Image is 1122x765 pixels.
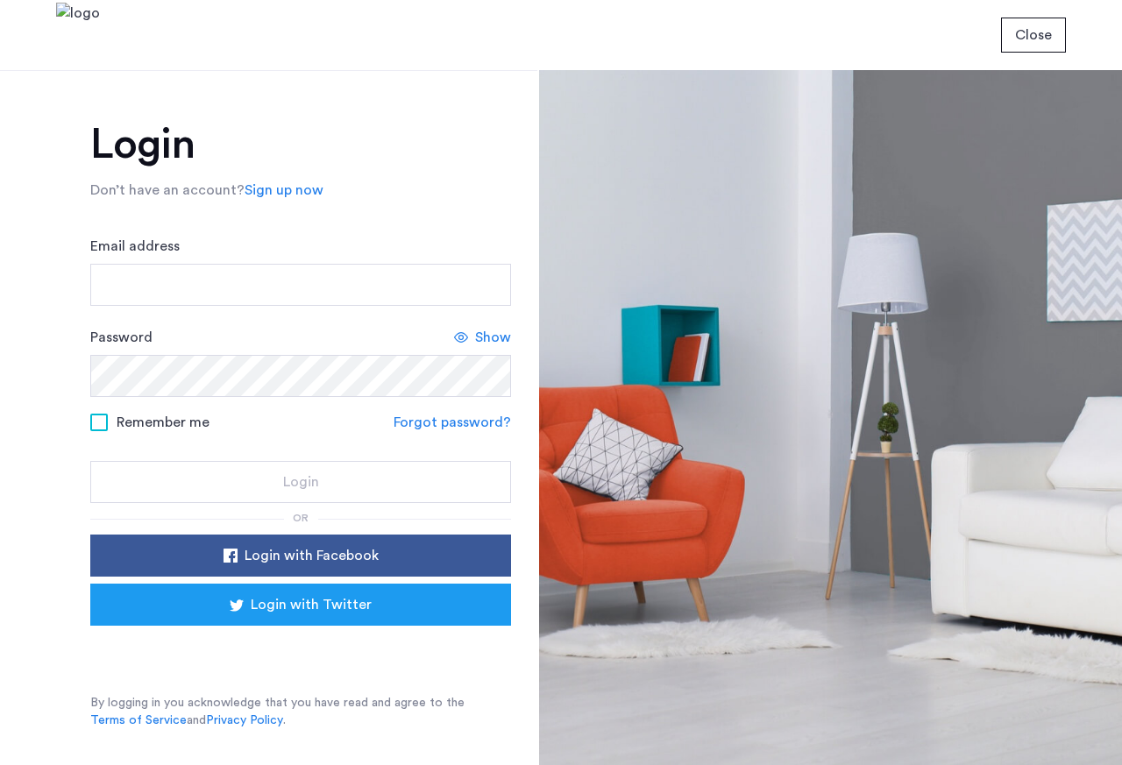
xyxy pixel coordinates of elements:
span: Show [475,327,511,348]
span: Remember me [117,412,209,433]
span: Close [1015,25,1052,46]
a: Forgot password? [394,412,511,433]
button: button [90,461,511,503]
span: Login [283,471,319,492]
span: Login with Twitter [251,594,372,615]
label: Password [90,327,153,348]
a: Terms of Service [90,712,187,729]
a: Privacy Policy [206,712,283,729]
button: button [90,584,511,626]
span: Login with Facebook [245,545,379,566]
button: button [1001,18,1066,53]
p: By logging in you acknowledge that you have read and agree to the and . [90,694,511,729]
a: Sign up now [245,180,323,201]
label: Email address [90,236,180,257]
img: logo [56,3,100,68]
span: or [293,513,309,523]
h1: Login [90,124,511,166]
span: Don’t have an account? [90,183,245,197]
button: button [90,535,511,577]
